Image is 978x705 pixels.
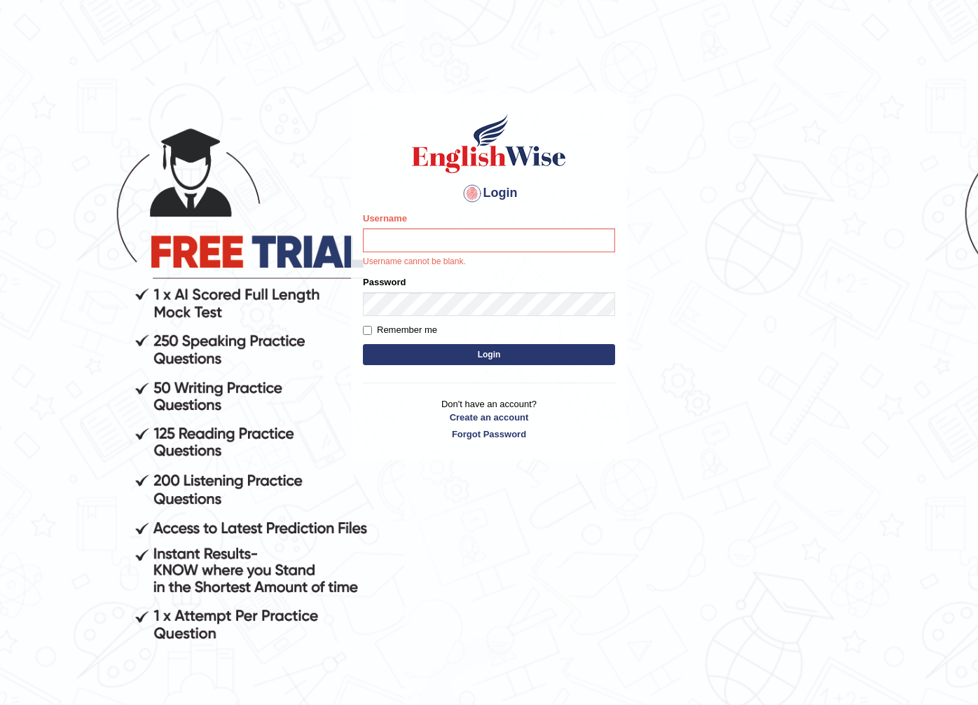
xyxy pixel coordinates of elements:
label: Remember me [363,323,437,337]
button: Login [363,344,615,365]
label: Username [363,212,407,225]
label: Password [363,275,406,289]
img: Logo of English Wise sign in for intelligent practice with AI [409,112,569,175]
h4: Login [363,182,615,205]
a: Create an account [363,411,615,424]
input: Remember me [363,326,372,335]
p: Don't have an account? [363,397,615,441]
p: Username cannot be blank. [363,256,615,268]
a: Forgot Password [363,427,615,441]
